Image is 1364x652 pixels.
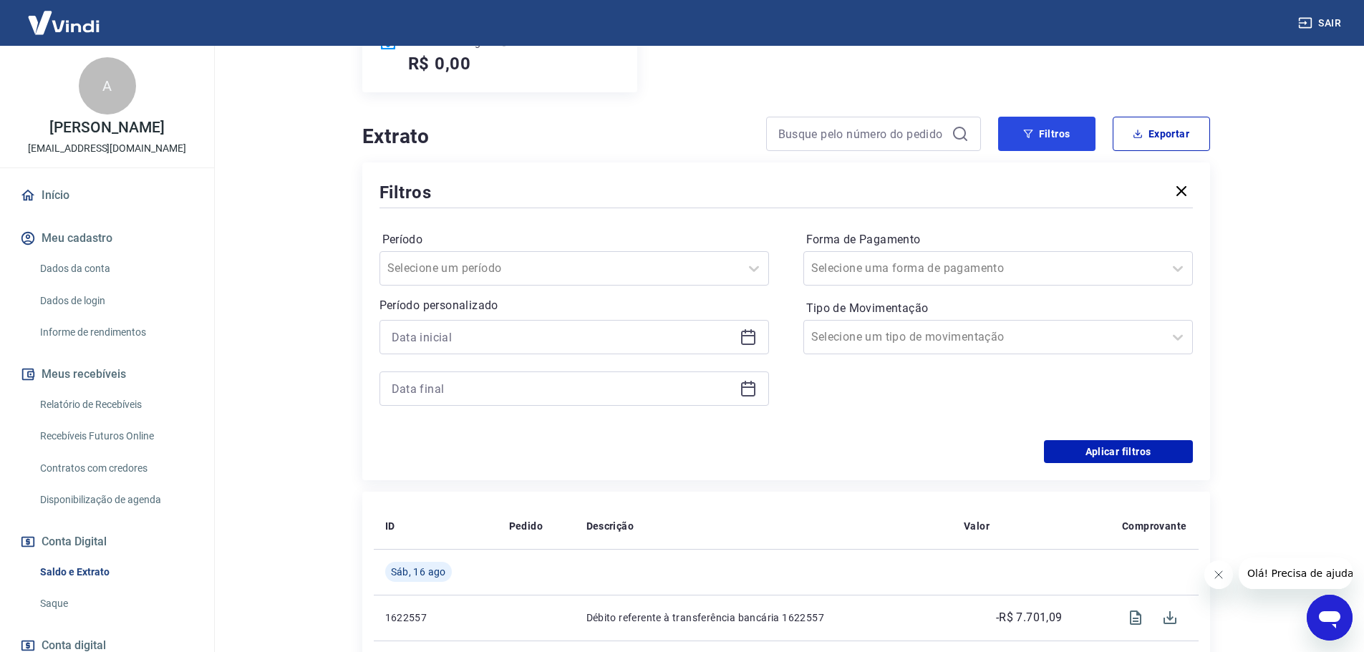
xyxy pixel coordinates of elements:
label: Tipo de Movimentação [806,300,1190,317]
a: Recebíveis Futuros Online [34,422,197,451]
input: Busque pelo número do pedido [778,123,946,145]
iframe: Fechar mensagem [1204,560,1233,589]
a: Saldo e Extrato [34,558,197,587]
p: -R$ 7.701,09 [996,609,1063,626]
p: Débito referente à transferência bancária 1622557 [586,610,941,625]
iframe: Botão para abrir a janela de mensagens [1307,595,1353,641]
p: Descrição [586,519,634,533]
p: [EMAIL_ADDRESS][DOMAIN_NAME] [28,141,186,156]
button: Aplicar filtros [1044,440,1193,463]
button: Sair [1295,10,1347,37]
img: Vindi [17,1,110,44]
label: Forma de Pagamento [806,231,1190,248]
iframe: Mensagem da empresa [1239,558,1353,589]
a: Dados da conta [34,254,197,283]
span: Sáb, 16 ago [391,565,446,579]
p: 1622557 [385,610,486,625]
p: Pedido [509,519,543,533]
input: Data final [392,378,734,399]
p: Comprovante [1122,519,1186,533]
input: Data inicial [392,326,734,348]
button: Exportar [1113,117,1210,151]
span: Olá! Precisa de ajuda? [9,10,120,21]
p: Valor [964,519,990,533]
p: [PERSON_NAME] [49,120,164,135]
h5: R$ 0,00 [408,52,472,75]
p: ID [385,519,395,533]
a: Dados de login [34,286,197,316]
button: Meu cadastro [17,223,197,254]
button: Filtros [998,117,1095,151]
h4: Extrato [362,122,749,151]
span: Visualizar [1118,600,1153,635]
button: Meus recebíveis [17,359,197,390]
h5: Filtros [379,181,432,204]
div: A [79,57,136,115]
a: Informe de rendimentos [34,318,197,347]
p: Período personalizado [379,297,769,314]
a: Contratos com credores [34,454,197,483]
button: Conta Digital [17,526,197,558]
a: Saque [34,589,197,618]
a: Início [17,180,197,211]
label: Período [382,231,766,248]
a: Disponibilização de agenda [34,485,197,515]
span: Download [1153,600,1187,635]
a: Relatório de Recebíveis [34,390,197,419]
